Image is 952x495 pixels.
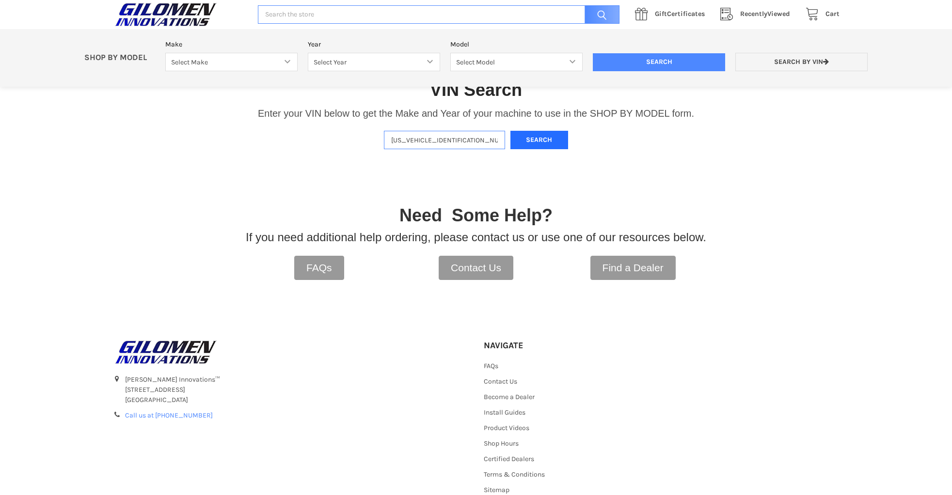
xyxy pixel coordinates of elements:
[112,340,219,364] img: GILOMEN INNOVATIONS
[484,408,525,417] a: Install Guides
[593,53,725,72] input: Search
[112,2,248,27] a: GILOMEN INNOVATIONS
[112,2,219,27] img: GILOMEN INNOVATIONS
[735,53,868,72] a: Search by VIN
[800,8,840,20] a: Cart
[590,256,676,280] a: Find a Dealer
[112,340,468,364] a: GILOMEN INNOVATIONS
[79,53,160,63] p: SHOP BY MODEL
[484,455,534,463] a: Certified Dealers
[715,8,800,20] a: RecentlyViewed
[484,424,529,432] a: Product Videos
[294,256,344,280] a: FAQs
[825,10,840,18] span: Cart
[399,202,553,229] p: Need Some Help?
[655,10,705,18] span: Certificates
[484,470,545,479] a: Terms & Conditions
[384,131,505,150] input: Enter VIN of your machine
[165,39,298,49] label: Make
[258,5,619,24] input: Search the store
[740,10,767,18] span: Recently
[439,256,513,280] a: Contact Us
[430,79,522,101] h1: VIN Search
[125,374,468,405] address: [PERSON_NAME] Innovations™ [STREET_ADDRESS] [GEOGRAPHIC_DATA]
[740,10,790,18] span: Viewed
[484,377,517,386] a: Contact Us
[580,5,619,24] input: Search
[450,39,583,49] label: Model
[510,131,569,150] button: Search
[484,340,592,351] h5: Navigate
[246,229,706,246] p: If you need additional help ordering, please contact us or use one of our resources below.
[484,486,509,494] a: Sitemap
[655,10,667,18] span: Gift
[484,393,535,401] a: Become a Dealer
[258,106,694,121] p: Enter your VIN below to get the Make and Year of your machine to use in the SHOP BY MODEL form.
[308,39,440,49] label: Year
[630,8,715,20] a: GiftCertificates
[484,439,519,448] a: Shop Hours
[484,362,498,370] a: FAQs
[125,411,213,419] a: Call us at [PHONE_NUMBER]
